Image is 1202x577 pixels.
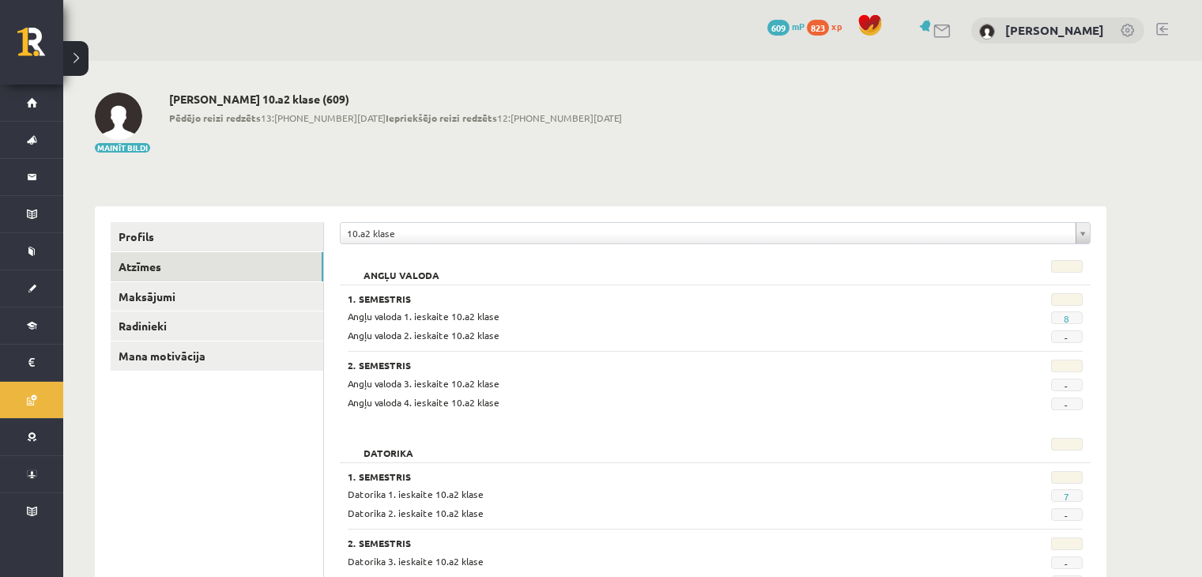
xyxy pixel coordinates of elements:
[348,329,499,341] span: Angļu valoda 2. ieskaite 10.a2 klase
[341,223,1090,243] a: 10.a2 klase
[169,92,622,106] h2: [PERSON_NAME] 10.a2 klase (609)
[348,377,499,390] span: Angļu valoda 3. ieskaite 10.a2 klase
[386,111,497,124] b: Iepriekšējo reizi redzēts
[1005,22,1104,38] a: [PERSON_NAME]
[1051,556,1083,569] span: -
[348,488,484,500] span: Datorika 1. ieskaite 10.a2 klase
[347,223,1069,243] span: 10.a2 klase
[831,20,842,32] span: xp
[348,360,956,371] h3: 2. Semestris
[111,252,323,281] a: Atzīmes
[111,282,323,311] a: Maksājumi
[95,143,150,153] button: Mainīt bildi
[1051,398,1083,410] span: -
[767,20,804,32] a: 609 mP
[169,111,261,124] b: Pēdējo reizi redzēts
[807,20,850,32] a: 823 xp
[807,20,829,36] span: 823
[348,396,499,409] span: Angļu valoda 4. ieskaite 10.a2 klase
[1051,379,1083,391] span: -
[979,24,995,40] img: Ričards Stepiņš
[348,507,484,519] span: Datorika 2. ieskaite 10.a2 klase
[767,20,789,36] span: 609
[17,28,63,67] a: Rīgas 1. Tālmācības vidusskola
[348,293,956,304] h3: 1. Semestris
[348,537,956,549] h3: 2. Semestris
[792,20,804,32] span: mP
[348,555,484,568] span: Datorika 3. ieskaite 10.a2 klase
[111,311,323,341] a: Radinieki
[1051,330,1083,343] span: -
[348,438,429,454] h2: Datorika
[348,260,455,276] h2: Angļu valoda
[1051,508,1083,521] span: -
[1064,490,1069,503] a: 7
[95,92,142,140] img: Ričards Stepiņš
[111,222,323,251] a: Profils
[111,341,323,371] a: Mana motivācija
[348,310,499,322] span: Angļu valoda 1. ieskaite 10.a2 klase
[348,471,956,482] h3: 1. Semestris
[1064,312,1069,325] a: 8
[169,111,622,125] span: 13:[PHONE_NUMBER][DATE] 12:[PHONE_NUMBER][DATE]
